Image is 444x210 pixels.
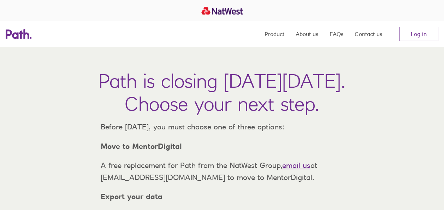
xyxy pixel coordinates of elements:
[99,69,345,115] h1: Path is closing [DATE][DATE]. Choose your next step.
[399,27,438,41] a: Log in
[296,21,318,47] a: About us
[101,142,182,151] strong: Move to MentorDigital
[95,121,349,133] p: Before [DATE], you must choose one of three options:
[282,161,310,170] a: email us
[330,21,343,47] a: FAQs
[265,21,284,47] a: Product
[355,21,382,47] a: Contact us
[95,159,349,183] p: A free replacement for Path from the NatWest Group, at [EMAIL_ADDRESS][DOMAIN_NAME] to move to Me...
[101,192,162,201] strong: Export your data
